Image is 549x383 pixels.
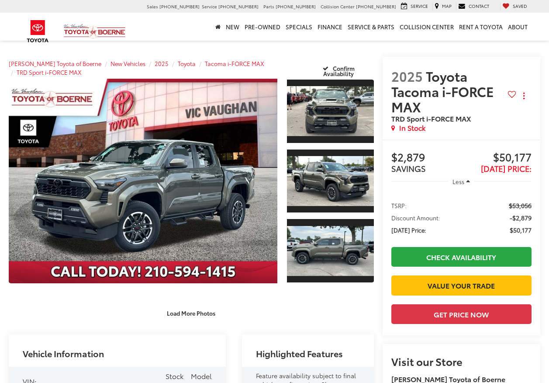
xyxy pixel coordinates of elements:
a: Toyota [178,59,196,67]
span: Saved [513,3,527,9]
a: Pre-Owned [242,13,283,41]
a: Check Availability [391,247,532,267]
a: Expand Photo 0 [9,79,277,283]
a: My Saved Vehicles [500,3,529,10]
button: Less [448,174,474,189]
span: Contact [469,3,489,9]
span: [DATE] Price: [481,163,532,174]
span: In Stock [399,123,425,133]
span: -$2,879 [510,213,532,222]
a: New Vehicles [110,59,145,67]
img: Toyota [21,17,54,45]
span: Collision Center [321,3,355,10]
span: Parts [263,3,274,10]
a: Expand Photo 3 [287,218,373,283]
span: Toyota Tacoma i-FORCE MAX [391,66,494,116]
a: Rent a Toyota [456,13,505,41]
span: 2025 [391,66,423,85]
span: dropdown dots [523,92,525,99]
img: 2025 Toyota Tacoma i-FORCE MAX TRD Sport i-FORCE MAX [286,156,374,206]
h2: Visit our Store [391,355,532,367]
button: Load More Photos [161,306,221,321]
a: Service & Parts: Opens in a new tab [345,13,397,41]
button: Get Price Now [391,304,532,324]
span: TRD Sport i-FORCE MAX [391,113,471,123]
span: [DATE] Price: [391,226,426,234]
img: Vic Vaughan Toyota of Boerne [63,24,126,39]
a: Collision Center [397,13,456,41]
span: Less [452,178,464,185]
a: Expand Photo 1 [287,79,373,144]
a: Expand Photo 2 [287,149,373,214]
a: Service [399,3,430,10]
span: SAVINGS [391,163,426,174]
a: Map [432,3,454,10]
span: $2,879 [391,151,462,164]
span: Confirm Availability [323,64,354,77]
button: Confirm Availability [306,60,373,76]
span: Service [411,3,428,9]
a: Tacoma i-FORCE MAX [205,59,264,67]
h2: Vehicle Information [23,348,104,358]
span: Sales [147,3,158,10]
a: Finance [315,13,345,41]
a: Home [213,13,223,41]
span: [PHONE_NUMBER] [218,3,259,10]
span: $53,056 [509,201,532,210]
button: Actions [516,88,532,103]
span: [PHONE_NUMBER] [276,3,316,10]
a: 2025 [155,59,169,67]
a: Value Your Trade [391,275,532,295]
span: Discount Amount: [391,213,440,222]
h2: Highlighted Features [256,348,343,358]
a: About [505,13,530,41]
img: 2025 Toyota Tacoma i-FORCE MAX TRD Sport i-FORCE MAX [286,86,374,136]
span: $50,177 [461,151,532,164]
a: Contact [456,3,491,10]
span: [PHONE_NUMBER] [159,3,200,10]
span: TSRP: [391,201,407,210]
a: Specials [283,13,315,41]
img: 2025 Toyota Tacoma i-FORCE MAX TRD Sport i-FORCE MAX [286,226,374,276]
span: Service [202,3,217,10]
a: [PERSON_NAME] Toyota of Boerne [9,59,101,67]
span: $50,177 [510,226,532,234]
img: 2025 Toyota Tacoma i-FORCE MAX TRD Sport i-FORCE MAX [6,78,280,284]
span: [PHONE_NUMBER] [356,3,396,10]
a: New [223,13,242,41]
a: TRD Sport i-FORCE MAX [17,68,82,76]
span: Map [442,3,452,9]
